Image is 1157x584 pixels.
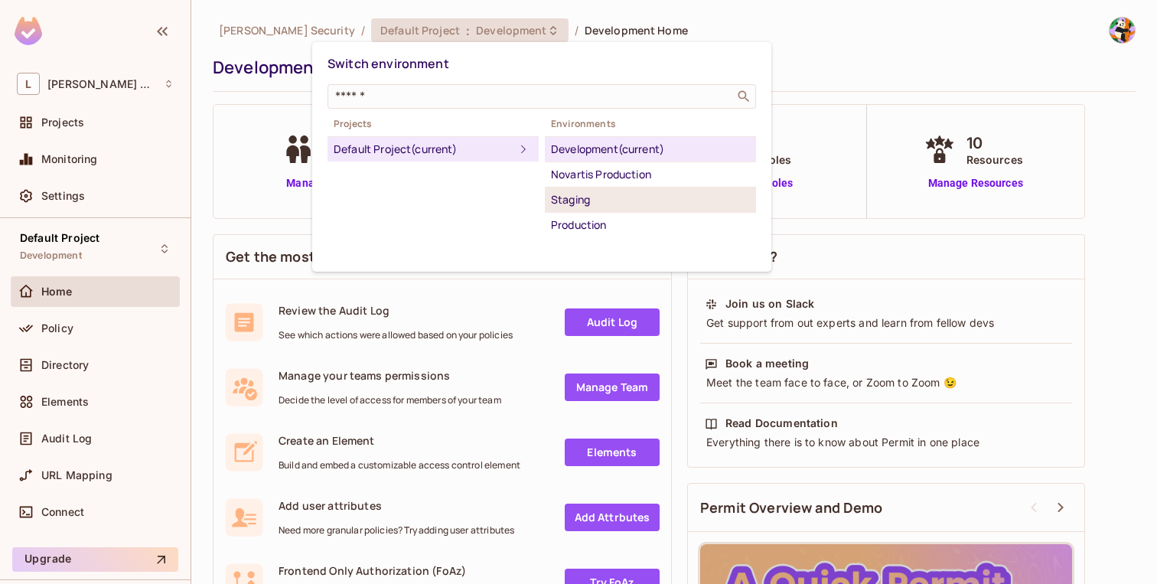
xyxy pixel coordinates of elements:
[551,140,750,158] div: Development (current)
[334,140,514,158] div: Default Project (current)
[328,55,449,72] span: Switch environment
[545,118,756,130] span: Environments
[551,191,750,209] div: Staging
[551,165,750,184] div: Novartis Production
[328,118,539,130] span: Projects
[551,216,750,234] div: Production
